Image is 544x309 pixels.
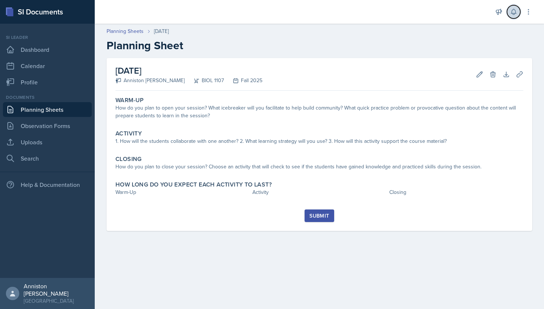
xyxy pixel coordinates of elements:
div: How do you plan to close your session? Choose an activity that will check to see if the students ... [115,163,523,171]
div: Activity [252,188,386,196]
button: Submit [305,209,334,222]
label: Closing [115,155,142,163]
div: Help & Documentation [3,177,92,192]
div: How do you plan to open your session? What icebreaker will you facilitate to help build community... [115,104,523,120]
a: Uploads [3,135,92,150]
div: BIOL 1107 [185,77,224,84]
a: Calendar [3,58,92,73]
h2: [DATE] [115,64,262,77]
div: Warm-Up [115,188,249,196]
div: [GEOGRAPHIC_DATA] [24,297,89,305]
a: Planning Sheets [3,102,92,117]
a: Dashboard [3,42,92,57]
div: Documents [3,94,92,101]
a: Planning Sheets [107,27,144,35]
div: Anniston [PERSON_NAME] [24,282,89,297]
h2: Planning Sheet [107,39,532,52]
div: Fall 2025 [224,77,262,84]
a: Search [3,151,92,166]
div: 1. How will the students collaborate with one another? 2. What learning strategy will you use? 3.... [115,137,523,145]
div: Anniston [PERSON_NAME] [115,77,185,84]
div: [DATE] [154,27,169,35]
label: How long do you expect each activity to last? [115,181,272,188]
div: Closing [389,188,523,196]
label: Warm-Up [115,97,144,104]
label: Activity [115,130,142,137]
div: Submit [309,213,329,219]
div: Si leader [3,34,92,41]
a: Observation Forms [3,118,92,133]
a: Profile [3,75,92,90]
